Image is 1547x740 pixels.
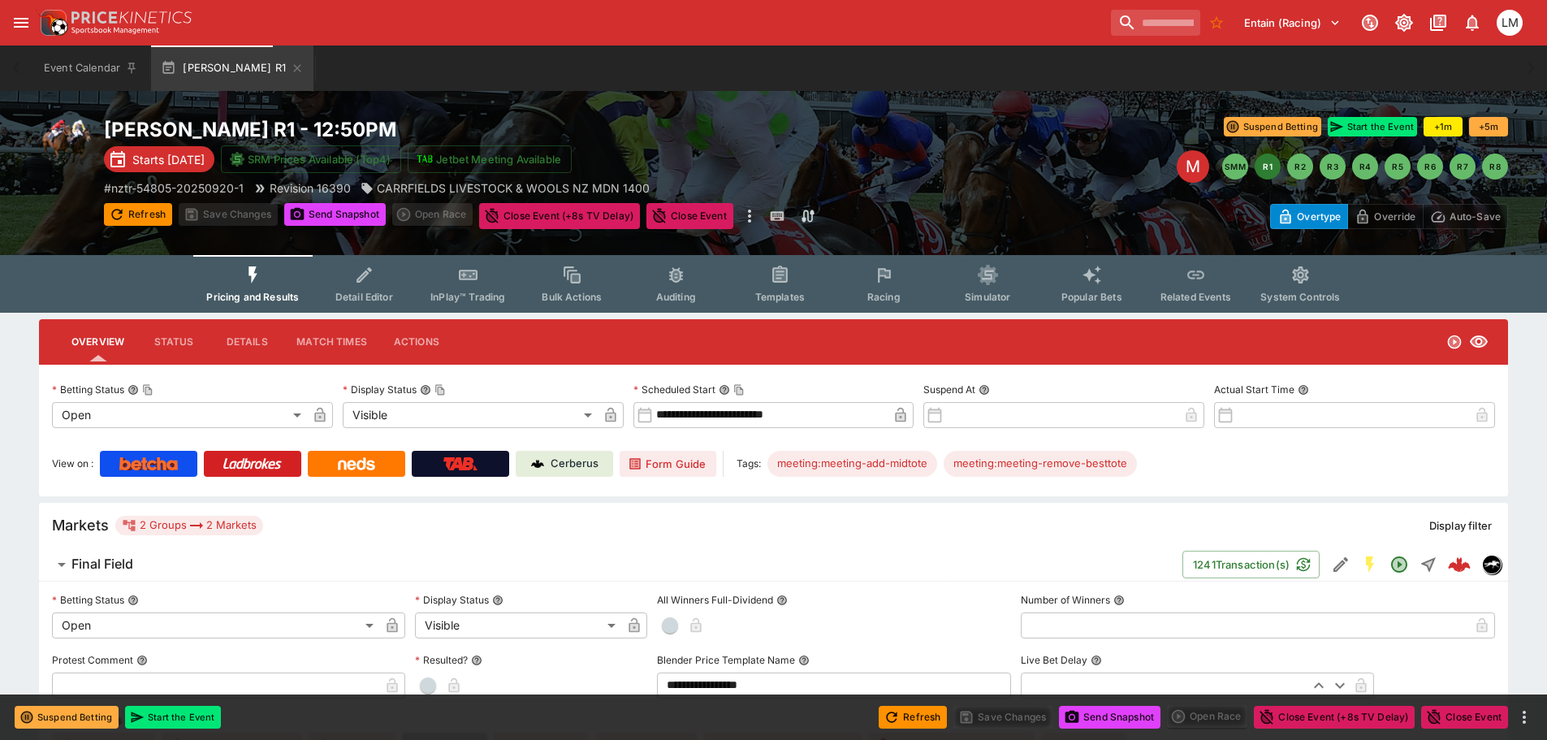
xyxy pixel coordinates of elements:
[1255,154,1281,180] button: R1
[122,516,257,535] div: 2 Groups 2 Markets
[656,291,696,303] span: Auditing
[1482,555,1502,574] div: nztr
[6,8,36,37] button: open drawer
[132,151,205,168] p: Starts [DATE]
[1270,204,1508,229] div: Start From
[531,457,544,470] img: Cerberus
[127,384,139,396] button: Betting StatusCopy To Clipboard
[380,322,453,361] button: Actions
[1389,8,1419,37] button: Toggle light/dark mode
[944,451,1137,477] div: Betting Target: cerberus
[206,291,299,303] span: Pricing and Results
[58,322,137,361] button: Overview
[1443,548,1476,581] a: 5f619b70-fca9-4711-b833-4820f4875538
[284,203,386,226] button: Send Snapshot
[471,655,482,666] button: Resulted?
[1492,5,1528,41] button: Luigi Mollo
[719,384,730,396] button: Scheduled StartCopy To Clipboard
[417,151,433,167] img: jetbet-logo.svg
[1469,332,1489,352] svg: Visible
[392,203,473,226] div: split button
[39,117,91,169] img: horse_racing.png
[620,451,716,477] a: Form Guide
[430,291,505,303] span: InPlay™ Trading
[127,595,139,606] button: Betting Status
[443,457,477,470] img: TabNZ
[1420,513,1502,539] button: Display filter
[737,451,761,477] label: Tags:
[979,384,990,396] button: Suspend At
[755,291,805,303] span: Templates
[1214,383,1294,396] p: Actual Start Time
[71,11,192,24] img: PriceKinetics
[1448,553,1471,576] div: 5f619b70-fca9-4711-b833-4820f4875538
[283,322,380,361] button: Match Times
[1497,10,1523,36] div: Luigi Mollo
[1091,655,1102,666] button: Live Bet Delay
[142,384,153,396] button: Copy To Clipboard
[1059,706,1160,729] button: Send Snapshot
[1385,550,1414,579] button: Open
[867,291,901,303] span: Racing
[1414,550,1443,579] button: Straight
[36,6,68,39] img: PriceKinetics Logo
[71,556,133,573] h6: Final Field
[1347,204,1423,229] button: Override
[1021,593,1110,607] p: Number of Winners
[34,45,148,91] button: Event Calendar
[1320,154,1346,180] button: R3
[776,595,788,606] button: All Winners Full-Dividend
[1483,556,1501,573] img: nztr
[1111,10,1200,36] input: search
[1260,291,1340,303] span: System Controls
[52,451,93,477] label: View on :
[1203,10,1229,36] button: No Bookmarks
[1270,204,1348,229] button: Overtype
[965,291,1010,303] span: Simulator
[1355,550,1385,579] button: SGM Enabled
[551,456,598,472] p: Cerberus
[1424,8,1453,37] button: Documentation
[1222,154,1248,180] button: SMM
[1482,154,1508,180] button: R8
[1326,550,1355,579] button: Edit Detail
[125,706,221,729] button: Start the Event
[193,255,1353,313] div: Event type filters
[151,45,313,91] button: [PERSON_NAME] R1
[1224,117,1321,136] button: Suspend Betting
[1515,708,1534,727] button: more
[434,384,446,396] button: Copy To Clipboard
[335,291,393,303] span: Detail Editor
[1458,8,1487,37] button: Notifications
[104,180,244,197] p: Copy To Clipboard
[52,383,124,396] p: Betting Status
[221,145,401,173] button: SRM Prices Available (Top4)
[338,457,374,470] img: Neds
[104,117,806,142] h2: Copy To Clipboard
[633,383,715,396] p: Scheduled Start
[1298,384,1309,396] button: Actual Start Time
[104,203,172,226] button: Refresh
[923,383,975,396] p: Suspend At
[415,593,489,607] p: Display Status
[1374,208,1415,225] p: Override
[223,457,282,470] img: Ladbrokes
[361,180,650,197] div: CARRFIELDS LIVESTOCK & WOOLS NZ MDN 1400
[1385,154,1411,180] button: R5
[52,516,109,534] h5: Markets
[1287,154,1313,180] button: R2
[415,653,468,667] p: Resulted?
[1177,150,1209,183] div: Edit Meeting
[740,203,759,229] button: more
[1446,334,1463,350] svg: Open
[879,706,947,729] button: Refresh
[119,457,178,470] img: Betcha
[1424,117,1463,136] button: +1m
[1254,706,1415,729] button: Close Event (+8s TV Delay)
[270,180,351,197] p: Revision 16390
[52,593,124,607] p: Betting Status
[1421,706,1508,729] button: Close Event
[39,548,1182,581] button: Final Field
[479,203,640,229] button: Close Event (+8s TV Delay)
[733,384,745,396] button: Copy To Clipboard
